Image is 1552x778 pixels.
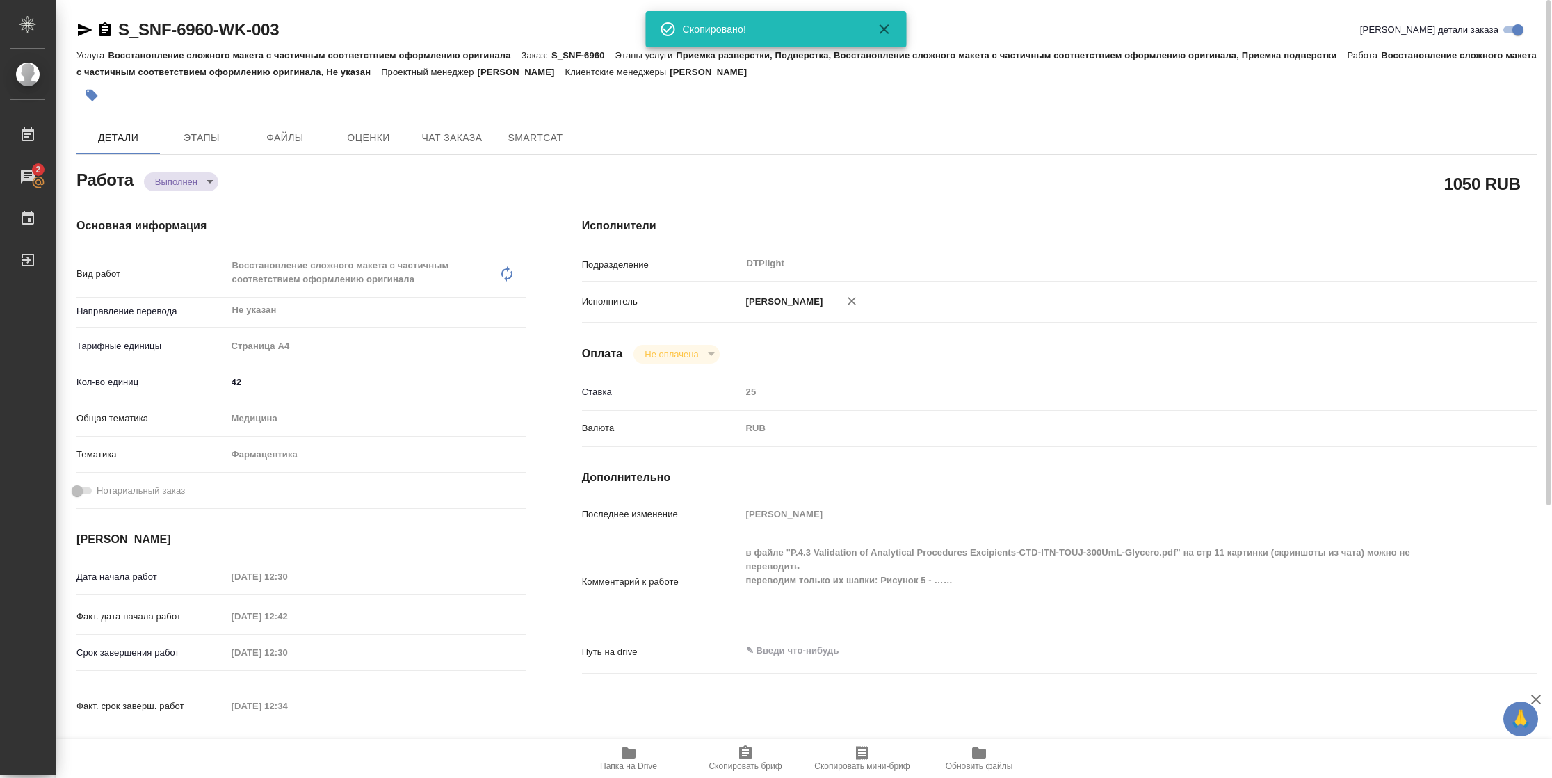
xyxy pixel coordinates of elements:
span: Этапы [168,129,235,147]
input: ✎ Введи что-нибудь [227,732,348,752]
span: Нотариальный заказ [97,484,185,498]
p: Тематика [76,448,227,462]
h2: Работа [76,166,134,191]
span: 🙏 [1509,704,1533,734]
p: Приемка разверстки, Подверстка, Восстановление сложного макета с частичным соответствием оформлен... [676,50,1347,60]
div: Фармацевтика [227,443,526,467]
p: Услуга [76,50,108,60]
span: Детали [85,129,152,147]
button: Скопировать ссылку для ЯМессенджера [76,22,93,38]
div: Скопировано! [683,22,857,36]
p: Этапы услуги [615,50,677,60]
p: [PERSON_NAME] [670,67,757,77]
button: Скопировать мини-бриф [804,739,921,778]
h4: Дополнительно [582,469,1537,486]
p: Восстановление сложного макета с частичным соответствием оформлению оригинала [108,50,521,60]
button: Закрыть [868,21,901,38]
p: Факт. срок заверш. работ [76,699,227,713]
h4: [PERSON_NAME] [76,531,526,548]
p: Тарифные единицы [76,339,227,353]
p: Срок завершения работ [76,646,227,660]
a: S_SNF-6960-WK-003 [118,20,279,39]
button: Обновить файлы [921,739,1037,778]
span: SmartCat [502,129,569,147]
input: Пустое поле [741,504,1457,524]
input: Пустое поле [227,642,348,663]
span: Папка на Drive [600,761,657,771]
p: S_SNF-6960 [551,50,615,60]
input: Пустое поле [227,696,348,716]
p: Исполнитель [582,295,741,309]
p: Общая тематика [76,412,227,426]
p: Срок завершения услуги [76,736,227,749]
input: Пустое поле [227,606,348,626]
p: Клиентские менеджеры [565,67,670,77]
button: Скопировать ссылку [97,22,113,38]
button: Не оплачена [640,348,702,360]
div: Выполнен [144,172,218,191]
div: Страница А4 [227,334,526,358]
button: Выполнен [151,176,202,188]
button: Папка на Drive [570,739,687,778]
p: Факт. дата начала работ [76,610,227,624]
h4: Основная информация [76,218,526,234]
button: Скопировать бриф [687,739,804,778]
p: Восстановление сложного макета с частичным соответствием оформлению оригинала, Не указан [76,50,1537,77]
div: Медицина [227,407,526,430]
p: Дата начала работ [76,570,227,584]
input: ✎ Введи что-нибудь [227,372,526,392]
h2: 1050 RUB [1444,172,1521,195]
span: 2 [27,163,49,177]
p: Вид работ [76,267,227,281]
span: Чат заказа [419,129,485,147]
p: Заказ: [522,50,551,60]
p: [PERSON_NAME] [478,67,565,77]
span: Оценки [335,129,402,147]
p: Ставка [582,385,741,399]
div: Выполнен [633,345,719,364]
div: RUB [741,416,1457,440]
p: Направление перевода [76,305,227,318]
p: Валюта [582,421,741,435]
p: Работа [1348,50,1382,60]
p: [PERSON_NAME] [741,295,823,309]
span: Скопировать бриф [709,761,782,771]
h4: Оплата [582,346,623,362]
button: Удалить исполнителя [836,286,867,316]
span: [PERSON_NAME] детали заказа [1360,23,1498,37]
span: Скопировать мини-бриф [814,761,910,771]
span: Обновить файлы [946,761,1013,771]
input: Пустое поле [741,382,1457,402]
p: Комментарий к работе [582,575,741,589]
p: Последнее изменение [582,508,741,521]
h4: Исполнители [582,218,1537,234]
span: Файлы [252,129,318,147]
p: Проектный менеджер [381,67,477,77]
p: Путь на drive [582,645,741,659]
input: Пустое поле [227,567,348,587]
a: 2 [3,159,52,194]
p: Кол-во единиц [76,375,227,389]
textarea: в файле "P.4.3 Validation of Analytical Procedures Excipients-CTD-ITN-TOUJ-300UmL-Glycero.pdf" на... [741,541,1457,620]
button: Добавить тэг [76,80,107,111]
button: 🙏 [1503,702,1538,736]
p: Подразделение [582,258,741,272]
